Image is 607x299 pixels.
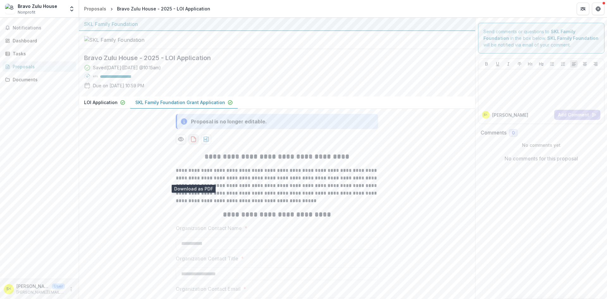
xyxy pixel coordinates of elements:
[478,23,605,53] div: Send comments or questions to in the box below. will be notified via email of your comment.
[505,155,578,162] p: No comments for this proposal
[554,110,600,120] button: Add Comment
[483,60,490,68] button: Bold
[82,4,213,13] nav: breadcrumb
[13,63,71,70] div: Proposals
[592,3,604,15] button: Get Help
[84,54,460,62] h2: Bravo Zulu House - 2025 - LOI Application
[559,60,567,68] button: Ordered List
[548,60,556,68] button: Bullet List
[84,99,118,106] p: LOI Application
[570,60,578,68] button: Align Left
[93,64,161,71] div: Saved [DATE] ( [DATE] @ 10:15am )
[13,50,71,57] div: Tasks
[201,134,211,144] button: download-proposal
[494,60,501,68] button: Underline
[505,60,512,68] button: Italicize
[3,23,76,33] button: Notifications
[492,112,528,118] p: [PERSON_NAME]
[18,9,35,15] span: Nonprofit
[3,61,76,72] a: Proposals
[13,25,74,31] span: Notifications
[67,285,75,293] button: More
[84,5,106,12] div: Proposals
[3,48,76,59] a: Tasks
[176,134,186,144] button: Preview 31e140ea-a9a2-4a3a-a286-7a7edf0814c9-1.pdf
[5,4,15,14] img: Bravo Zulu House
[52,283,65,289] p: User
[3,74,76,85] a: Documents
[93,82,144,89] p: Due on [DATE] 10:59 PM
[3,35,76,46] a: Dashboard
[16,290,65,295] p: [PERSON_NAME][EMAIL_ADDRESS][DOMAIN_NAME]
[547,35,598,41] strong: SKL Family Foundation
[592,60,599,68] button: Align Right
[481,142,602,148] p: No comments yet
[483,29,575,41] strong: SKL Family Foundation
[176,285,241,293] p: Organization Contact Email
[484,113,488,116] div: Sam Andrews <sam@bravozuluhouse.org>
[13,37,71,44] div: Dashboard
[512,130,515,136] span: 0
[135,99,225,106] p: SKL Family Foundation Grant Application
[577,3,589,15] button: Partners
[84,36,147,44] img: SKL Family Foundation
[18,3,57,9] div: Bravo Zulu House
[191,118,267,125] div: Proposal is no longer editable.
[16,283,49,290] p: [PERSON_NAME] <[PERSON_NAME][EMAIL_ADDRESS][DOMAIN_NAME]>
[6,287,11,291] div: Sam Andrews <sam@bravozuluhouse.org>
[581,60,589,68] button: Align Center
[84,20,470,28] div: SKL Family Foundation
[188,134,199,144] button: download-proposal
[516,60,523,68] button: Strike
[537,60,545,68] button: Heading 2
[82,4,109,13] a: Proposals
[481,130,506,136] h2: Comments
[93,74,98,79] p: 97 %
[176,224,242,232] p: Organization Contact Name
[13,76,71,83] div: Documents
[117,5,210,12] div: Bravo Zulu House - 2025 - LOI Application
[176,255,238,262] p: Organization Contact Title
[526,60,534,68] button: Heading 1
[67,3,76,15] button: Open entity switcher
